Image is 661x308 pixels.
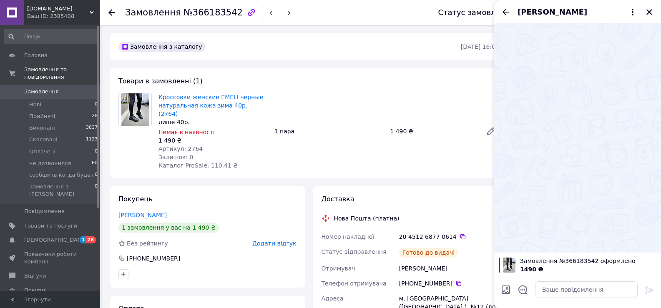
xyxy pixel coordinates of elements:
span: Замовлення №366183542 оформлено [520,257,656,265]
button: Назад [501,7,511,17]
span: Покупець [118,195,153,203]
span: Телефон отримувача [322,280,387,287]
span: Скасовані [29,136,58,143]
span: Obuvv.km.ua [27,5,90,13]
span: Замовлення [24,88,59,95]
span: 0 [95,148,98,155]
div: Нова Пошта (платна) [332,214,402,223]
span: Замовлення [125,8,181,18]
input: Пошук [4,29,98,44]
div: [PHONE_NUMBER] [399,279,499,288]
span: Отримувач [322,265,355,272]
div: Статус замовлення [438,8,515,17]
a: Редагувати [483,123,499,140]
span: не дозвонился [29,160,71,167]
div: [PERSON_NAME] [397,261,501,276]
span: [DEMOGRAPHIC_DATA] [24,236,86,244]
span: [PERSON_NAME] [518,7,587,18]
span: 0 [95,101,98,108]
div: Повернутися назад [108,8,115,17]
span: 1 [80,236,86,243]
span: Виконані [29,124,55,132]
span: Замовлення з [PERSON_NAME] [29,183,95,198]
div: [PHONE_NUMBER] [126,254,181,263]
span: 3837 [86,124,98,132]
span: 0 [95,171,98,179]
div: лише 40р. [158,118,268,126]
span: Залишок: 0 [158,154,194,160]
div: 1 замовлення у вас на 1 490 ₴ [118,223,219,233]
img: 2862069914_w100_h100_krossovki-zhenskie-emeli.jpg [503,258,516,273]
a: Кроссовки женские EMELI черные натуральная кожа зима 40р. (2764) [158,94,263,117]
span: 1123 [86,136,98,143]
span: Товари в замовленні (1) [118,77,203,85]
a: [PERSON_NAME] [118,212,167,218]
span: Товари та послуги [24,222,77,230]
div: 1 490 ₴ [387,125,479,137]
div: Ваш ID: 2385408 [27,13,100,20]
span: 28 [92,113,98,120]
button: [PERSON_NAME] [518,7,638,18]
span: 1490 ₴ [520,266,543,273]
div: Замовлення з каталогу [118,42,206,52]
span: Без рейтингу [127,240,168,247]
span: Показники роботи компанії [24,250,77,265]
time: [DATE] 16:08 [461,43,499,50]
span: Додати відгук [252,240,296,247]
span: Замовлення та повідомлення [24,66,100,81]
span: Прийняті [29,113,55,120]
img: Кроссовки женские EMELI черные натуральная кожа зима 40р. (2764) [121,93,149,126]
span: Оплачені [29,148,55,155]
div: 1 пара [271,125,387,137]
span: Артикул: 2764 [158,145,203,152]
span: Покупці [24,287,47,294]
div: 20 4512 6877 0614 [399,233,499,241]
button: Закрити [644,7,654,17]
span: №366183542 [183,8,243,18]
span: Нові [29,101,41,108]
div: 1 490 ₴ [158,136,268,145]
button: Відкрити шаблони відповідей [518,284,528,295]
span: Адреса [322,295,344,302]
span: Повідомлення [24,208,65,215]
span: Відгуки [24,272,46,280]
span: 60 [92,160,98,167]
div: Готово до видачі [399,248,458,258]
span: Каталог ProSale: 110.41 ₴ [158,162,238,169]
span: Немає в наявності [158,129,215,135]
span: Доставка [322,195,354,203]
span: Головна [24,52,48,59]
span: сообшить когда будет [29,171,94,179]
span: Статус відправлення [322,248,387,255]
span: 0 [95,183,98,198]
span: 26 [86,236,96,243]
span: Номер накладної [322,233,374,240]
